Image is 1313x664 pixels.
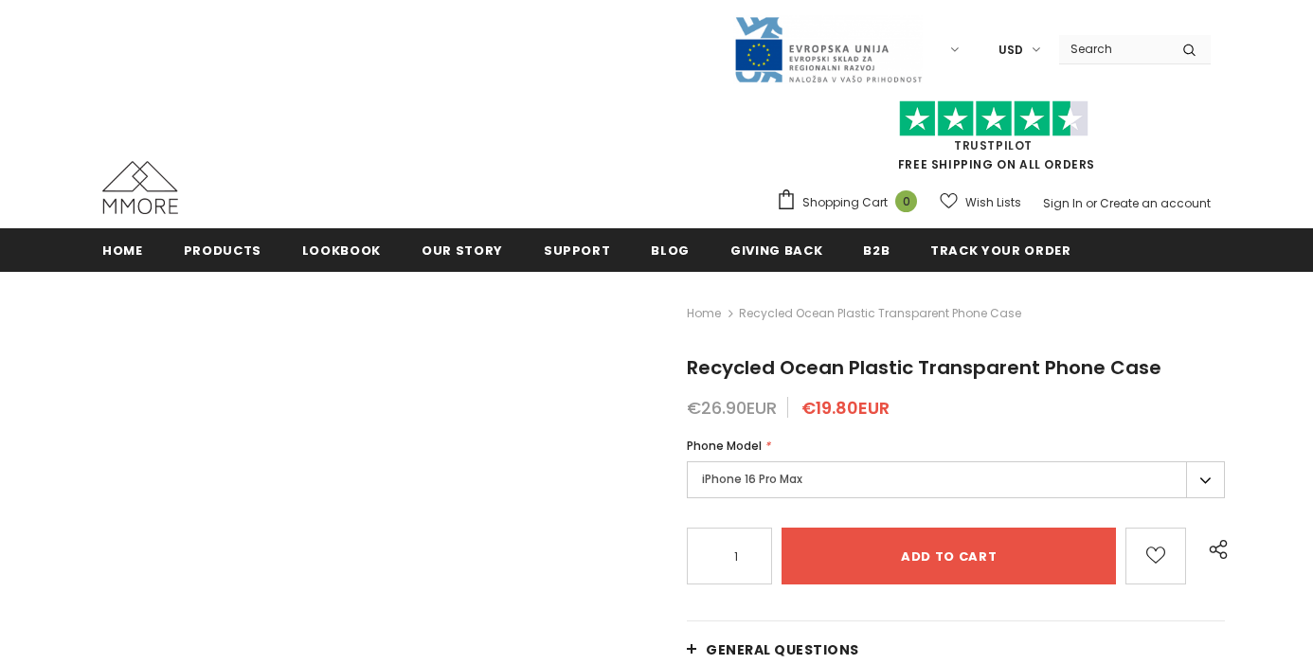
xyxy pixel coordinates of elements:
img: Javni Razpis [733,15,923,84]
span: Our Story [422,242,503,260]
span: Shopping Cart [802,193,888,212]
a: Shopping Cart 0 [776,188,926,217]
span: Track your order [930,242,1070,260]
a: Blog [651,228,690,271]
span: Phone Model [687,438,762,454]
span: or [1086,195,1097,211]
span: €19.80EUR [801,396,890,420]
span: USD [998,41,1023,60]
label: iPhone 16 Pro Max [687,461,1225,498]
span: Lookbook [302,242,381,260]
a: Javni Razpis [733,41,923,57]
span: Blog [651,242,690,260]
span: €26.90EUR [687,396,777,420]
img: Trust Pilot Stars [899,100,1088,137]
a: Sign In [1043,195,1083,211]
a: Track your order [930,228,1070,271]
span: 0 [895,190,917,212]
span: support [544,242,611,260]
input: Search Site [1059,35,1168,63]
a: Wish Lists [940,186,1021,219]
span: Recycled Ocean Plastic Transparent Phone Case [739,302,1021,325]
span: Recycled Ocean Plastic Transparent Phone Case [687,354,1161,381]
a: Giving back [730,228,822,271]
a: B2B [863,228,890,271]
a: Our Story [422,228,503,271]
span: Products [184,242,261,260]
span: B2B [863,242,890,260]
span: FREE SHIPPING ON ALL ORDERS [776,109,1211,172]
span: Home [102,242,143,260]
span: General Questions [706,640,859,659]
span: Giving back [730,242,822,260]
a: Trustpilot [954,137,1033,153]
img: MMORE Cases [102,161,178,214]
a: Lookbook [302,228,381,271]
a: Create an account [1100,195,1211,211]
a: Home [687,302,721,325]
span: Wish Lists [965,193,1021,212]
a: Home [102,228,143,271]
input: Add to cart [782,528,1116,584]
a: Products [184,228,261,271]
a: support [544,228,611,271]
